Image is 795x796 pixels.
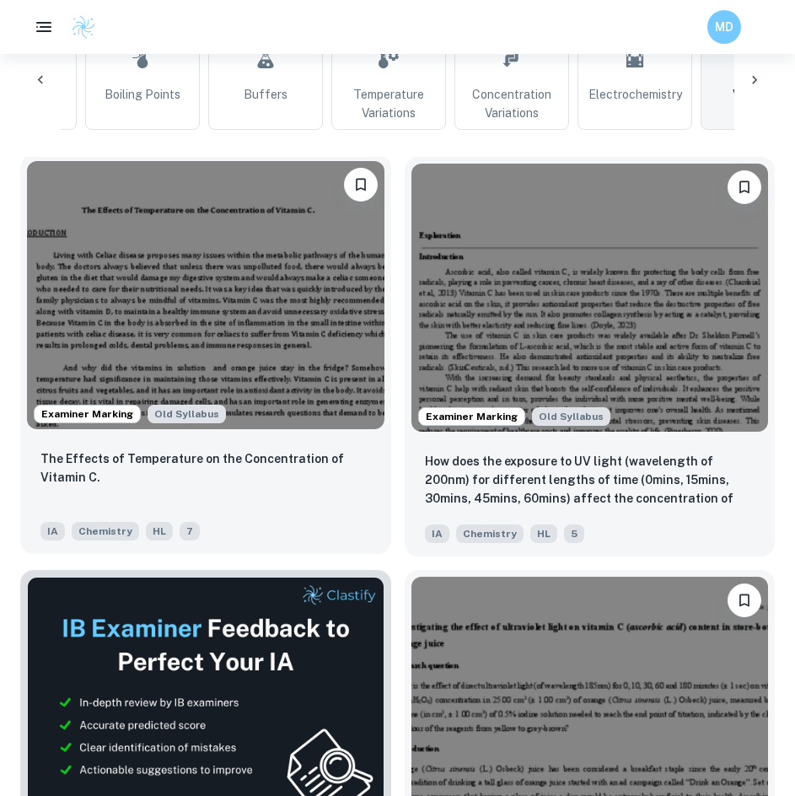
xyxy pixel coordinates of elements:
span: Electrochemistry [588,85,682,104]
img: Chemistry IA example thumbnail: The Effects of Temperature on the Concen [27,161,384,429]
a: Examiner MarkingStarting from the May 2025 session, the Chemistry IA requirements have changed. I... [20,157,391,557]
span: 7 [180,522,200,541]
span: Chemistry [72,522,139,541]
span: Buffers [244,85,287,104]
button: Bookmark [728,170,761,204]
button: MD [707,10,741,44]
span: Examiner Marking [419,409,524,424]
span: Temperature Variations [339,85,438,122]
button: Bookmark [344,168,378,202]
button: Bookmark [728,584,761,617]
p: How does the exposure to UV light (wavelength of 200nm) for different lengths of time (0mins, 15m... [425,452,755,509]
span: IA [425,524,449,543]
p: The Effects of Temperature on the Concentration of Vitamin C. [40,449,371,487]
span: Old Syllabus [532,407,610,426]
div: Starting from the May 2025 session, the Chemistry IA requirements have changed. It's OK to refer ... [148,405,226,423]
a: Clastify logo [61,14,96,40]
span: Examiner Marking [35,406,140,422]
h6: MD [715,18,734,36]
span: Chemistry [456,524,524,543]
span: HL [146,522,173,541]
span: Concentration Variations [462,85,561,122]
span: HL [530,524,557,543]
img: Chemistry IA example thumbnail: How does the exposure to UV light (wavel [411,164,769,432]
span: IA [40,522,65,541]
span: Vitamin C [733,85,784,104]
a: Examiner MarkingStarting from the May 2025 session, the Chemistry IA requirements have changed. I... [405,157,776,557]
img: Clastify logo [71,14,96,40]
div: Starting from the May 2025 session, the Chemistry IA requirements have changed. It's OK to refer ... [532,407,610,426]
span: 5 [564,524,584,543]
span: Boiling Points [105,85,180,104]
span: Old Syllabus [148,405,226,423]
